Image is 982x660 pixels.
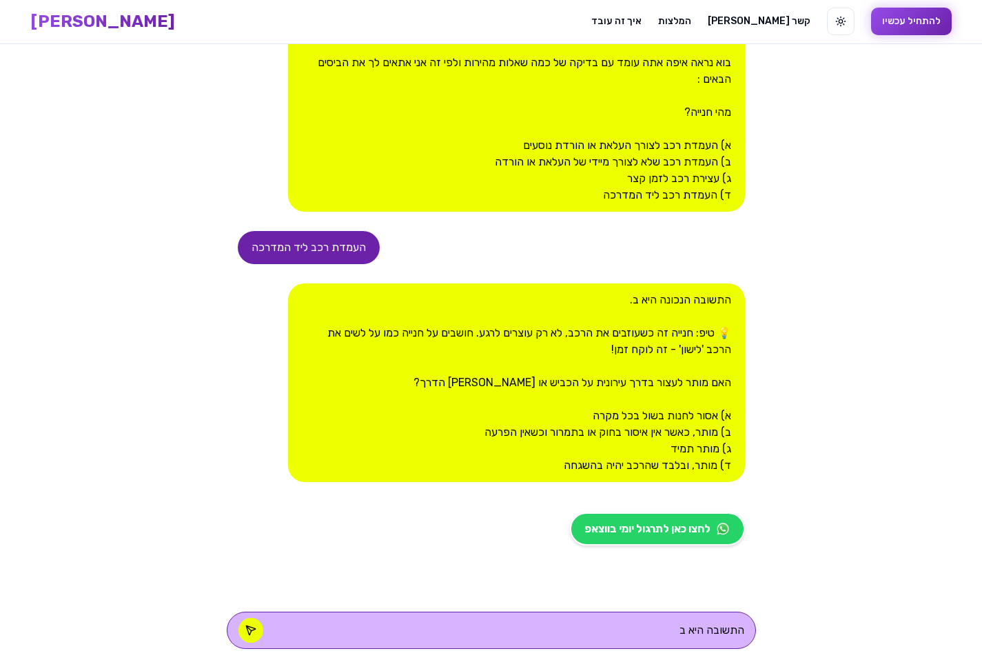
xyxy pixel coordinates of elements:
button: להתחיל עכשיו [871,8,952,35]
a: איך זה עובד [591,14,642,28]
a: [PERSON_NAME] קשר [708,14,810,28]
div: התשובה הנכונה היא ב. 💡 טיפ: חנייה זה כשעוזבים את הרכב, לא רק עוצרים לרגע. חושבים על חנייה כמו על ... [288,283,744,482]
a: לחצו כאן לתרגול יומי בווצאפ [570,512,745,546]
div: העמדת רכב ליד המדרכה [238,231,380,264]
span: לחצו כאן לתרגול יומי בווצאפ [585,521,710,537]
textarea: התשובה היא [277,622,744,639]
a: [PERSON_NAME] [31,10,175,32]
a: המלצות [658,14,691,28]
div: לא מדויק. תמיד חובה לחגור מאחור. בוא נראה איפה אתה עומד עם בדיקה של כמה שאלות מהירות ולפי זה אני ... [288,13,744,212]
